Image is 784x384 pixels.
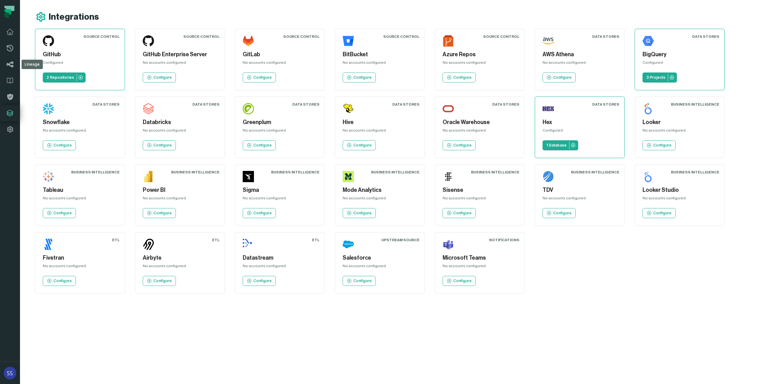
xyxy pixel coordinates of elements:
[43,118,117,127] h5: Snowflake
[243,239,254,250] img: Datastream
[243,60,317,67] div: No accounts configured
[143,140,176,150] a: Configure
[143,128,217,135] div: No accounts configured
[443,276,476,286] a: Configure
[243,186,317,194] h5: Sigma
[243,140,276,150] a: Configure
[22,60,43,69] div: Lineage
[343,140,376,150] a: Configure
[143,72,176,82] a: Configure
[543,208,576,218] a: Configure
[553,75,572,80] p: Configure
[43,50,117,59] h5: GitHub
[543,60,617,67] div: No accounts configured
[543,186,617,194] h5: TDV
[546,143,567,148] p: 1 Database
[443,263,517,271] div: No accounts configured
[343,50,417,59] h5: BitBucket
[253,75,272,80] p: Configure
[43,239,54,250] img: Fivetran
[543,35,554,47] img: AWS Athena
[343,276,376,286] a: Configure
[43,186,117,194] h5: Tableau
[47,75,74,80] p: 2 Repositories
[243,50,317,59] h5: GitLab
[553,211,572,216] p: Configure
[143,118,217,127] h5: Databricks
[392,102,419,107] div: Data Stores
[153,211,172,216] p: Configure
[43,263,117,271] div: No accounts configured
[243,72,276,82] a: Configure
[143,263,217,271] div: No accounts configured
[253,211,272,216] p: Configure
[443,186,517,194] h5: Sisense
[643,140,676,150] a: Configure
[83,34,120,39] div: Source Control
[192,102,220,107] div: Data Stores
[212,237,220,242] div: ETL
[43,72,86,82] a: 2 Repositories
[443,140,476,150] a: Configure
[143,103,154,114] img: Databricks
[343,60,417,67] div: No accounts configured
[143,171,154,182] img: Power BI
[543,72,576,82] a: Configure
[243,103,254,114] img: Greenplum
[646,75,665,80] p: 3 Projects
[543,118,617,127] h5: Hex
[653,211,672,216] p: Configure
[243,208,276,218] a: Configure
[153,75,172,80] p: Configure
[43,60,117,67] div: Configured
[43,276,76,286] a: Configure
[43,140,76,150] a: Configure
[443,254,517,262] h5: Microsoft Teams
[153,278,172,283] p: Configure
[381,237,419,242] div: Upstream Source
[143,196,217,203] div: No accounts configured
[371,170,419,175] div: Business Intelligence
[253,278,272,283] p: Configure
[471,170,519,175] div: Business Intelligence
[243,128,317,135] div: No accounts configured
[671,170,719,175] div: Business Intelligence
[153,143,172,148] p: Configure
[343,118,417,127] h5: Hive
[343,239,354,250] img: Salesforce
[343,128,417,135] div: No accounts configured
[643,60,717,67] div: Configured
[143,50,217,59] h5: GitHub Enterprise Server
[643,103,654,114] img: Looker
[443,128,517,135] div: No accounts configured
[43,208,76,218] a: Configure
[692,34,719,39] div: Data Stores
[443,118,517,127] h5: Oracle Warehouse
[43,128,117,135] div: No accounts configured
[353,278,372,283] p: Configure
[53,143,72,148] p: Configure
[443,35,454,47] img: Azure Repos
[643,118,717,127] h5: Looker
[143,186,217,194] h5: Power BI
[183,34,220,39] div: Source Control
[443,239,454,250] img: Microsoft Teams
[643,196,717,203] div: No accounts configured
[489,237,519,242] div: Notifications
[571,170,619,175] div: Business Intelligence
[43,35,54,47] img: GitHub
[283,34,320,39] div: Source Control
[383,34,419,39] div: Source Control
[592,102,619,107] div: Data Stores
[243,196,317,203] div: No accounts configured
[343,263,417,271] div: No accounts configured
[343,186,417,194] h5: Mode Analytics
[43,254,117,262] h5: Fivetran
[243,263,317,271] div: No accounts configured
[253,143,272,148] p: Configure
[592,34,619,39] div: Data Stores
[643,72,677,82] a: 3 Projects
[353,75,372,80] p: Configure
[653,143,672,148] p: Configure
[343,196,417,203] div: No accounts configured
